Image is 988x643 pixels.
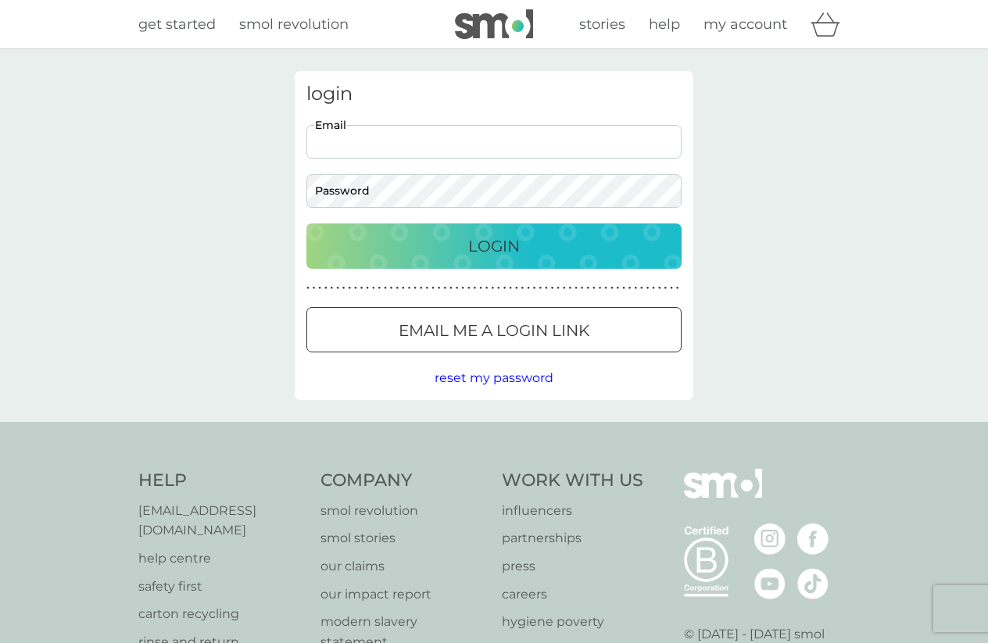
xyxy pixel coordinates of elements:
[533,284,536,292] p: ●
[652,284,655,292] p: ●
[502,612,643,632] p: hygiene poverty
[435,368,553,388] button: reset my password
[468,234,520,259] p: Login
[509,284,512,292] p: ●
[502,556,643,577] a: press
[138,548,305,569] p: help centre
[503,284,507,292] p: ●
[502,469,643,493] h4: Work With Us
[138,577,305,597] a: safety first
[354,284,357,292] p: ●
[320,469,487,493] h4: Company
[581,284,584,292] p: ●
[426,284,429,292] p: ●
[318,284,321,292] p: ●
[239,13,349,36] a: smol revolution
[527,284,530,292] p: ●
[617,284,620,292] p: ●
[378,284,381,292] p: ●
[479,284,482,292] p: ●
[138,604,305,624] a: carton recycling
[502,584,643,605] a: careers
[797,523,829,555] img: visit the smol Facebook page
[461,284,464,292] p: ●
[372,284,375,292] p: ●
[413,284,417,292] p: ●
[579,13,625,36] a: stories
[515,284,518,292] p: ●
[449,284,453,292] p: ●
[348,284,351,292] p: ●
[455,9,533,39] img: smol
[622,284,625,292] p: ●
[320,556,487,577] a: our claims
[640,284,643,292] p: ●
[811,9,850,40] div: basket
[399,318,589,343] p: Email me a login link
[676,284,679,292] p: ●
[754,523,786,555] img: visit the smol Instagram page
[664,284,668,292] p: ●
[138,13,216,36] a: get started
[408,284,411,292] p: ●
[539,284,542,292] p: ●
[306,223,682,269] button: Login
[320,528,487,548] a: smol stories
[431,284,435,292] p: ●
[320,501,487,521] a: smol revolution
[670,284,673,292] p: ●
[684,469,762,522] img: smol
[579,16,625,33] span: stories
[336,284,339,292] p: ●
[628,284,632,292] p: ●
[502,528,643,548] a: partnerships
[435,370,553,385] span: reset my password
[502,501,643,521] a: influencers
[474,284,477,292] p: ●
[545,284,548,292] p: ●
[797,568,829,599] img: visit the smol Tiktok page
[569,284,572,292] p: ●
[138,501,305,541] a: [EMAIL_ADDRESS][DOMAIN_NAME]
[592,284,596,292] p: ●
[521,284,524,292] p: ●
[420,284,423,292] p: ●
[604,284,607,292] p: ●
[456,284,459,292] p: ●
[138,16,216,33] span: get started
[396,284,399,292] p: ●
[634,284,637,292] p: ●
[366,284,369,292] p: ●
[610,284,614,292] p: ●
[331,284,334,292] p: ●
[575,284,578,292] p: ●
[306,307,682,352] button: Email me a login link
[497,284,500,292] p: ●
[138,469,305,493] h4: Help
[342,284,345,292] p: ●
[703,13,787,36] a: my account
[306,284,310,292] p: ●
[703,16,787,33] span: my account
[649,16,680,33] span: help
[402,284,405,292] p: ●
[658,284,661,292] p: ●
[586,284,589,292] p: ●
[485,284,489,292] p: ●
[320,584,487,605] a: our impact report
[313,284,316,292] p: ●
[443,284,446,292] p: ●
[360,284,363,292] p: ●
[491,284,494,292] p: ●
[551,284,554,292] p: ●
